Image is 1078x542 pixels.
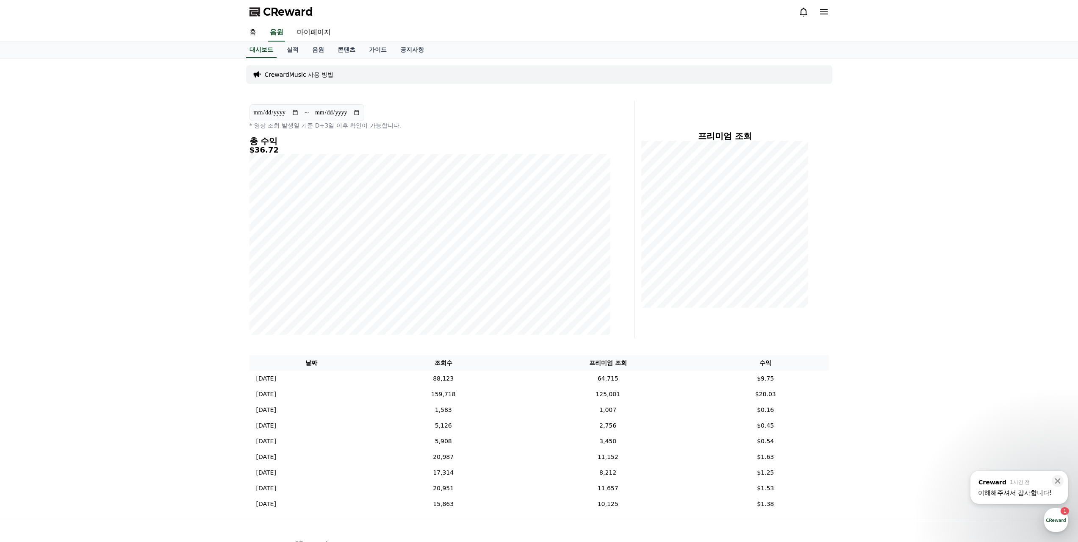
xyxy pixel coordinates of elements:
[256,406,276,414] p: [DATE]
[641,131,809,141] h4: 프리미엄 조회
[373,496,513,512] td: 15,863
[702,402,829,418] td: $0.16
[373,386,513,402] td: 159,718
[513,496,702,512] td: 10,125
[513,355,702,371] th: 프리미엄 조회
[702,481,829,496] td: $1.53
[331,42,362,58] a: 콘텐츠
[256,390,276,399] p: [DATE]
[513,434,702,449] td: 3,450
[256,437,276,446] p: [DATE]
[513,371,702,386] td: 64,715
[513,449,702,465] td: 11,152
[373,434,513,449] td: 5,908
[249,136,610,146] h4: 총 수익
[265,70,334,79] a: CrewardMusic 사용 방법
[373,402,513,418] td: 1,583
[280,42,305,58] a: 실적
[702,449,829,465] td: $1.63
[305,42,331,58] a: 음원
[513,481,702,496] td: 11,657
[513,418,702,434] td: 2,756
[513,465,702,481] td: 8,212
[249,146,610,154] h5: $36.72
[513,402,702,418] td: 1,007
[304,108,310,118] p: ~
[702,355,829,371] th: 수익
[362,42,394,58] a: 가이드
[256,421,276,430] p: [DATE]
[268,24,285,42] a: 음원
[702,496,829,512] td: $1.38
[373,481,513,496] td: 20,951
[373,465,513,481] td: 17,314
[290,24,338,42] a: 마이페이지
[373,371,513,386] td: 88,123
[394,42,431,58] a: 공지사항
[256,484,276,493] p: [DATE]
[249,355,374,371] th: 날짜
[256,374,276,383] p: [DATE]
[256,468,276,477] p: [DATE]
[702,386,829,402] td: $20.03
[249,5,313,19] a: CReward
[373,449,513,465] td: 20,987
[702,434,829,449] td: $0.54
[249,121,610,130] p: * 영상 조회 발생일 기준 D+3일 이후 확인이 가능합니다.
[243,24,263,42] a: 홈
[373,355,513,371] th: 조회수
[263,5,313,19] span: CReward
[702,418,829,434] td: $0.45
[702,371,829,386] td: $9.75
[256,453,276,461] p: [DATE]
[246,42,277,58] a: 대시보드
[373,418,513,434] td: 5,126
[513,386,702,402] td: 125,001
[702,465,829,481] td: $1.25
[256,500,276,509] p: [DATE]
